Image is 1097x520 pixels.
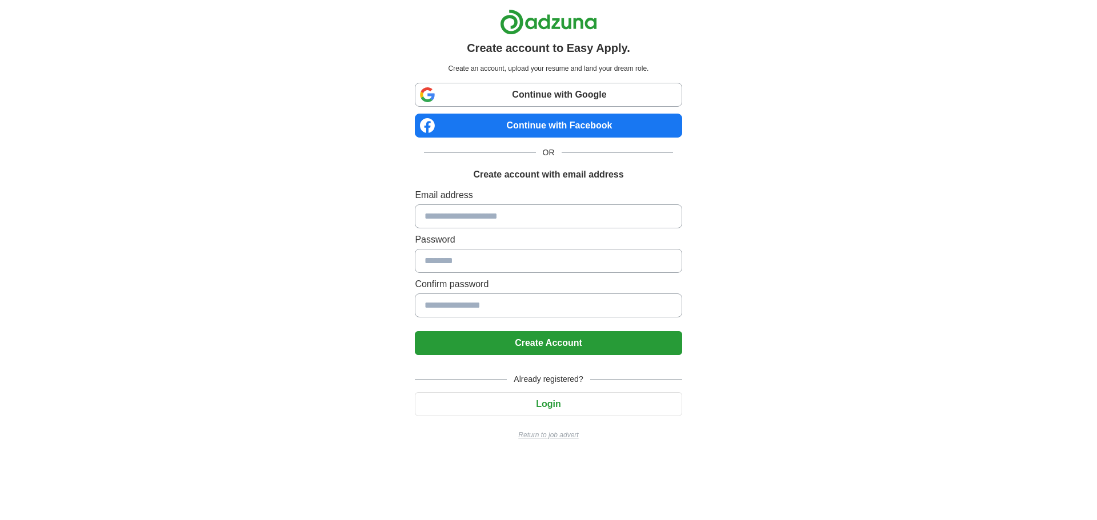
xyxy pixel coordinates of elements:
h1: Create account to Easy Apply. [467,39,630,57]
span: OR [536,147,562,159]
label: Email address [415,188,682,202]
label: Confirm password [415,277,682,291]
a: Continue with Facebook [415,114,682,138]
label: Password [415,233,682,247]
a: Return to job advert [415,430,682,440]
img: Adzuna logo [500,9,597,35]
p: Create an account, upload your resume and land your dream role. [417,63,679,74]
a: Login [415,399,682,409]
button: Create Account [415,331,682,355]
span: Already registered? [507,373,590,385]
button: Login [415,392,682,416]
a: Continue with Google [415,83,682,107]
h1: Create account with email address [473,168,623,182]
